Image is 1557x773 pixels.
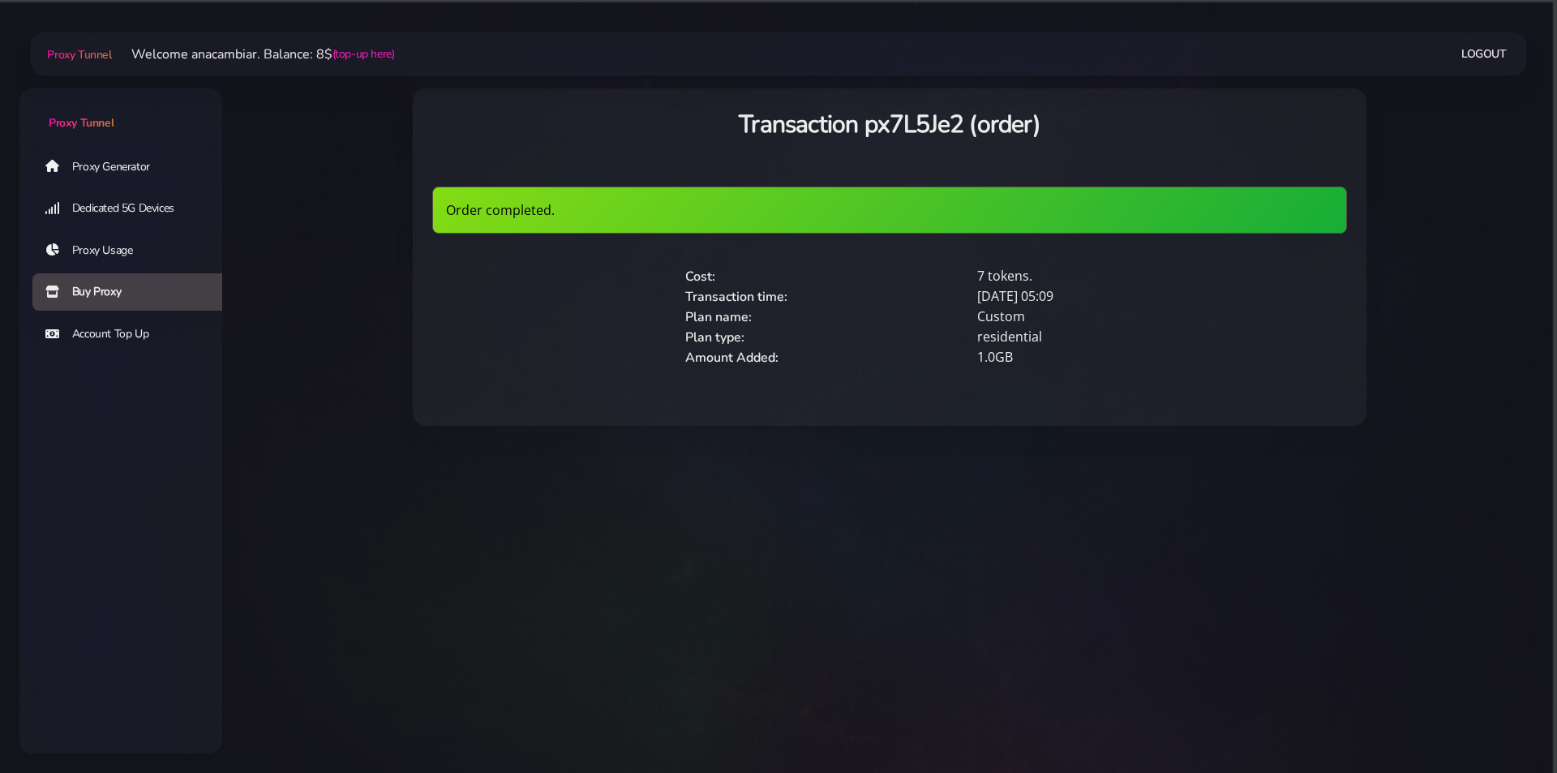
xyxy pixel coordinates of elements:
iframe: Webchat Widget [1464,680,1537,753]
h3: Transaction px7L5Je2 (order) [432,108,1347,141]
li: Welcome anacambiar. Balance: 8$ [112,45,395,64]
a: Proxy Tunnel [19,88,222,131]
div: Custom [967,307,1259,327]
span: Transaction time: [685,288,787,306]
a: Proxy Usage [32,232,235,269]
span: Proxy Tunnel [49,115,114,131]
div: 1.0GB [967,347,1259,367]
span: Cost: [685,268,715,286]
span: Plan name: [685,308,752,326]
a: Proxy Generator [32,148,235,185]
span: Plan type: [685,329,744,346]
div: [DATE] 05:09 [967,286,1259,307]
a: Proxy Tunnel [44,41,111,67]
a: Buy Proxy [32,273,235,311]
span: Amount Added: [685,349,778,367]
div: 7 tokens. [967,266,1259,286]
a: Dedicated 5G Devices [32,190,235,227]
span: Proxy Tunnel [47,47,111,62]
a: (top-up here) [332,45,395,62]
div: Order completed. [432,187,1347,234]
a: Logout [1461,39,1507,69]
div: residential [967,327,1259,347]
a: Account Top Up [32,316,235,353]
